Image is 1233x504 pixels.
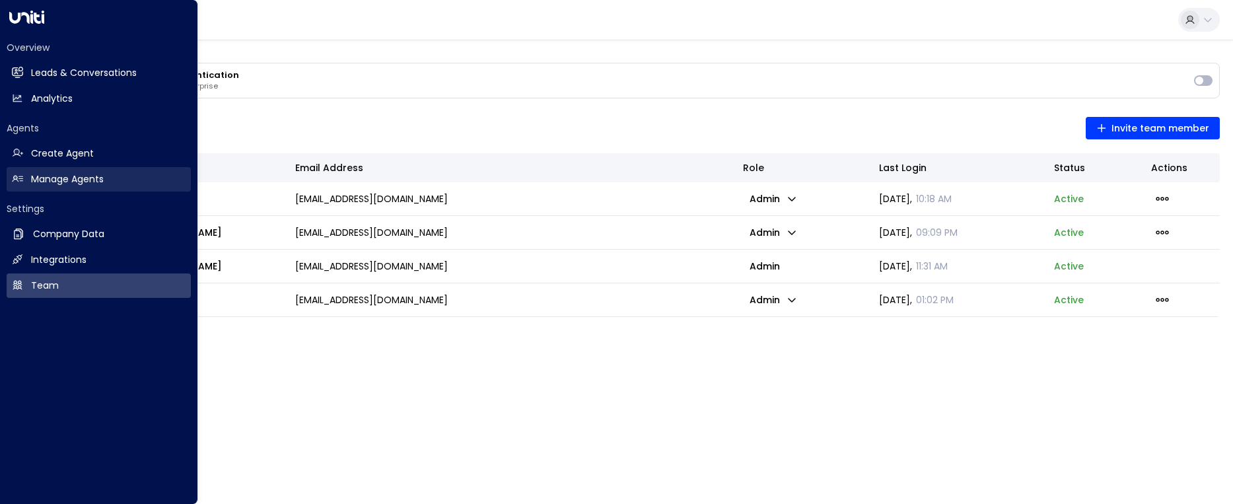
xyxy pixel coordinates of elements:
[1151,160,1211,176] div: Actions
[916,293,954,306] span: 01:02 PM
[7,122,191,135] h2: Agents
[916,226,958,239] span: 09:09 PM
[295,226,448,239] p: [EMAIL_ADDRESS][DOMAIN_NAME]
[7,222,191,246] a: Company Data
[743,190,804,208] button: admin
[1096,120,1210,137] span: Invite team member
[7,273,191,298] a: Team
[295,260,448,273] p: [EMAIL_ADDRESS][DOMAIN_NAME]
[1054,293,1084,306] p: active
[31,172,104,186] h2: Manage Agents
[31,92,73,106] h2: Analytics
[743,223,804,242] button: admin
[295,160,363,176] div: Email Address
[1054,160,1133,176] div: Status
[879,260,948,273] span: [DATE] ,
[916,260,948,273] span: 11:31 AM
[916,192,952,205] span: 10:18 AM
[60,70,1187,81] h3: Enterprise Multi-Factor Authentication
[7,141,191,166] a: Create Agent
[31,147,94,161] h2: Create Agent
[295,293,448,306] p: [EMAIL_ADDRESS][DOMAIN_NAME]
[295,192,448,205] p: [EMAIL_ADDRESS][DOMAIN_NAME]
[7,248,191,272] a: Integrations
[879,160,1036,176] div: Last Login
[879,226,958,239] span: [DATE] ,
[31,279,59,293] h2: Team
[31,66,137,80] h2: Leads & Conversations
[743,291,804,309] button: admin
[31,253,87,267] h2: Integrations
[60,82,1187,91] p: Require MFA for all users in your enterprise
[743,160,861,176] div: Role
[1054,260,1084,273] p: active
[7,41,191,54] h2: Overview
[33,227,104,241] h2: Company Data
[1054,226,1084,239] p: active
[1054,192,1084,205] p: active
[879,293,954,306] span: [DATE] ,
[7,61,191,85] a: Leads & Conversations
[7,167,191,192] a: Manage Agents
[879,160,927,176] div: Last Login
[295,160,724,176] div: Email Address
[743,256,787,277] p: admin
[7,87,191,111] a: Analytics
[879,192,952,205] span: [DATE] ,
[1086,117,1220,139] button: Invite team member
[7,202,191,215] h2: Settings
